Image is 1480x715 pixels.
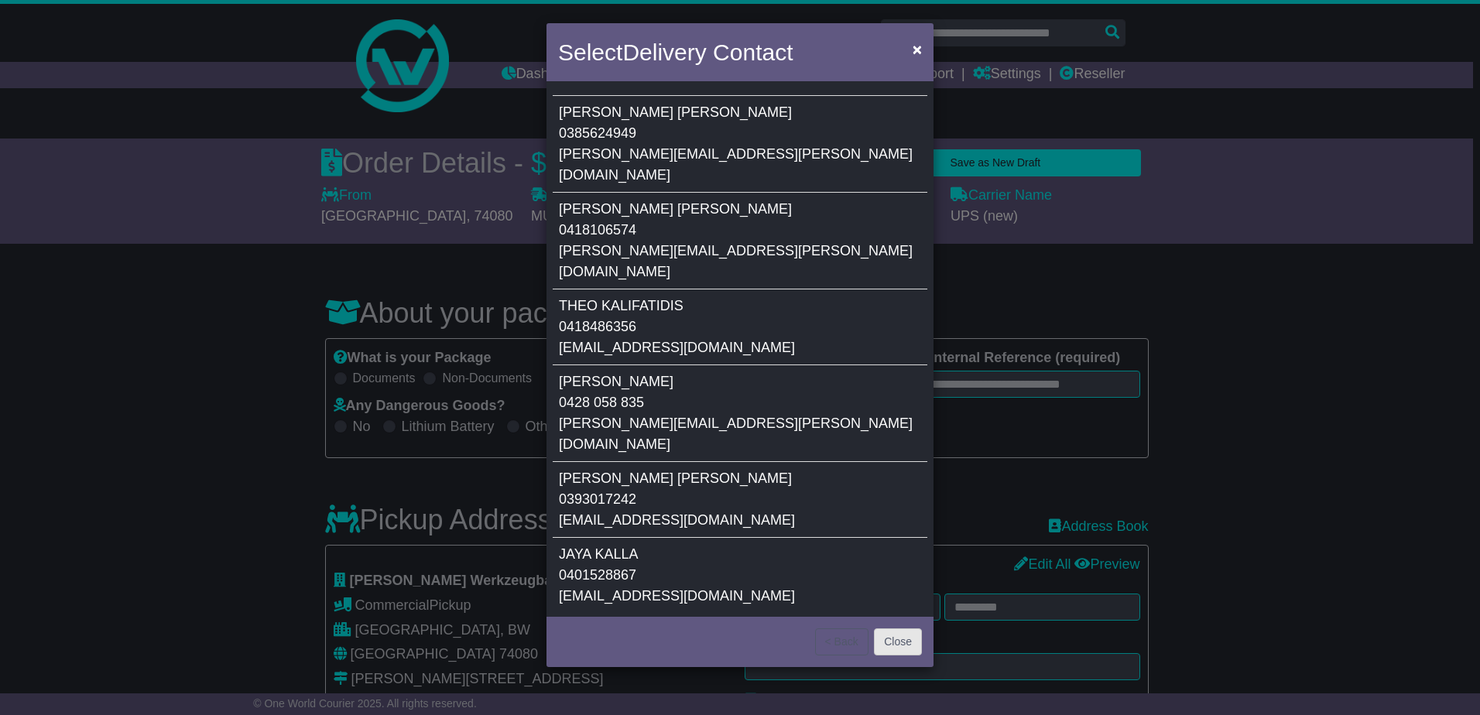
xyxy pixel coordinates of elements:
span: [PERSON_NAME] [559,201,673,217]
span: [PERSON_NAME][EMAIL_ADDRESS][PERSON_NAME][DOMAIN_NAME] [559,416,913,452]
span: [EMAIL_ADDRESS][DOMAIN_NAME] [559,512,795,528]
span: 0385624949 [559,125,636,141]
span: KALLA [594,546,638,562]
span: Delivery [622,39,706,65]
span: 0418106574 [559,222,636,238]
span: [PERSON_NAME] [677,201,792,217]
span: [PERSON_NAME] [677,470,792,486]
h4: Select [558,35,793,70]
span: [EMAIL_ADDRESS][DOMAIN_NAME] [559,340,795,355]
span: THEO [559,298,598,313]
span: 0428 058 835 [559,395,644,410]
span: 0393017242 [559,491,636,507]
span: Contact [713,39,793,65]
span: × [913,40,922,58]
span: [PERSON_NAME] [559,104,673,120]
span: 0401528867 [559,567,636,583]
span: [PERSON_NAME] [677,104,792,120]
button: Close [905,33,930,65]
span: JAYA [559,546,591,562]
span: [PERSON_NAME] [559,374,673,389]
span: [PERSON_NAME][EMAIL_ADDRESS][PERSON_NAME][DOMAIN_NAME] [559,243,913,279]
span: KALIFATIDIS [601,298,683,313]
button: Close [874,628,922,655]
span: [PERSON_NAME][EMAIL_ADDRESS][PERSON_NAME][DOMAIN_NAME] [559,146,913,183]
button: < Back [815,628,868,655]
span: 0418486356 [559,319,636,334]
span: [PERSON_NAME] [559,470,673,486]
span: [EMAIL_ADDRESS][DOMAIN_NAME] [559,588,795,604]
